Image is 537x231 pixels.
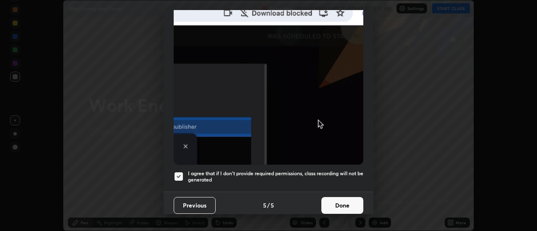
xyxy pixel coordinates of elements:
[267,201,270,210] h4: /
[188,170,363,183] h5: I agree that if I don't provide required permissions, class recording will not be generated
[263,201,266,210] h4: 5
[174,197,216,214] button: Previous
[271,201,274,210] h4: 5
[321,197,363,214] button: Done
